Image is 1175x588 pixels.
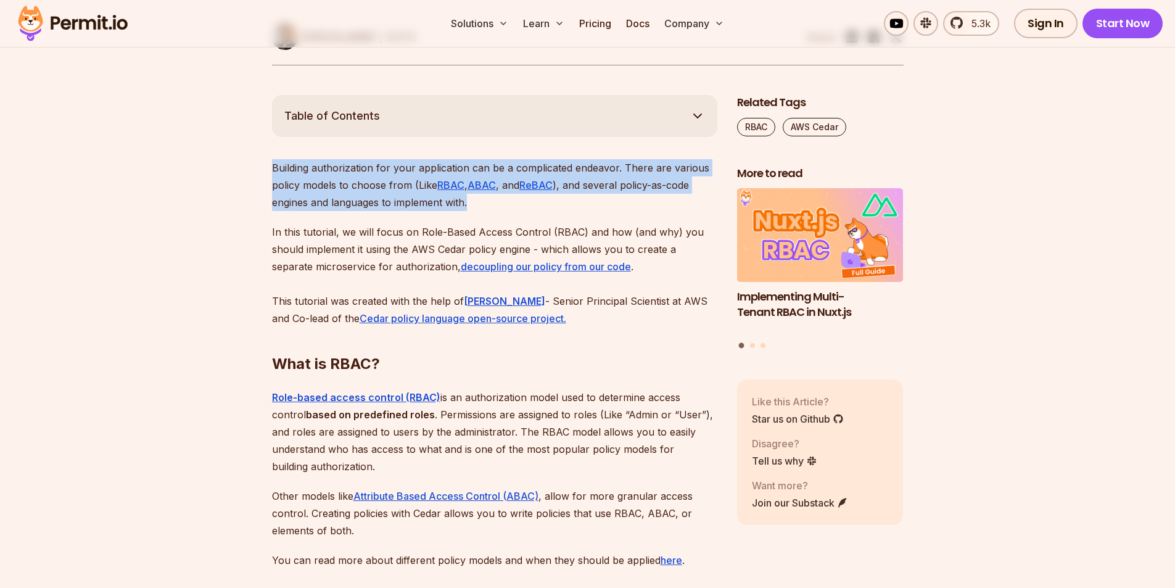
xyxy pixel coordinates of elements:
h2: More to read [737,166,904,181]
button: Go to slide 3 [761,343,765,348]
a: Join our Substack [752,495,848,510]
img: Permit logo [12,2,133,44]
a: ABAC [468,179,496,191]
p: In this tutorial, we will focus on Role-Based Access Control (RBAC) and how (and why) you should ... [272,223,717,327]
a: 5.3k [943,11,999,36]
p: Other models like , allow for more granular access control. Creating policies with Cedar allows y... [272,487,717,539]
p: Want more? [752,478,848,493]
a: RBAC [737,118,775,136]
p: Like this Article? [752,394,844,409]
p: Building authorization for your application can be a complicated endeavor. There are various poli... [272,159,717,211]
a: Star us on Github [752,412,844,426]
span: 5.3k [964,16,991,31]
a: Implementing Multi-Tenant RBAC in Nuxt.jsImplementing Multi-Tenant RBAC in Nuxt.js [737,188,904,335]
button: Go to slide 2 [750,343,755,348]
p: Disagree? [752,436,817,451]
button: Company [659,11,729,36]
strong: based on predefined roles [306,408,435,421]
div: Posts [737,188,904,350]
p: You can read more about different policy models and when they should be applied . [272,552,717,569]
a: here [661,554,682,566]
a: [PERSON_NAME] [464,295,545,307]
a: Attribute Based Access Control (ABAC) [353,490,538,502]
li: 1 of 3 [737,188,904,335]
a: Pricing [574,11,616,36]
p: is an authorization model used to determine access control . Permissions are assigned to roles (L... [272,389,717,475]
button: Table of Contents [272,95,717,137]
img: Implementing Multi-Tenant RBAC in Nuxt.js [737,188,904,282]
a: Docs [621,11,654,36]
a: Tell us why [752,453,817,468]
a: Role-based access control (RBAC) [272,391,440,404]
h2: What is RBAC? [272,305,717,374]
a: ReBAC [519,179,553,191]
a: Sign In [1014,9,1078,38]
h3: Implementing Multi-Tenant RBAC in Nuxt.js [737,289,904,320]
button: Learn [518,11,569,36]
h2: Related Tags [737,95,904,110]
a: decoupling our policy from our code [461,260,631,273]
button: Solutions [446,11,513,36]
a: RBAC [437,179,464,191]
a: AWS Cedar [783,118,846,136]
span: Table of Contents [284,107,380,125]
a: Start Now [1082,9,1163,38]
button: Go to slide 1 [739,343,744,349]
a: Cedar policy language open-source project. [360,312,566,325]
